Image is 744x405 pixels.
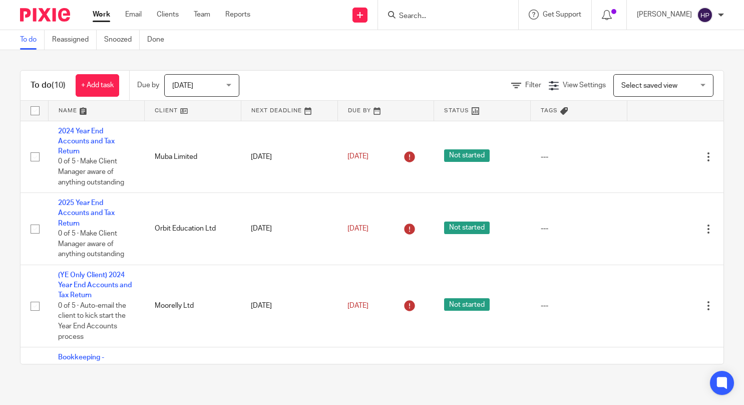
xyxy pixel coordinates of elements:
span: [DATE] [172,82,193,89]
a: Clients [157,10,179,20]
a: Reassigned [52,30,97,50]
td: Moorelly Ltd [145,265,241,347]
a: Done [147,30,172,50]
td: [DATE] [241,265,337,347]
span: Tags [541,108,558,113]
a: 2024 Year End Accounts and Tax Return [58,128,115,155]
span: 0 of 5 · Auto-email the client to kick start the Year End Accounts process [58,302,126,340]
a: To do [20,30,45,50]
span: Not started [444,149,490,162]
div: --- [541,224,617,234]
td: [DATE] [241,347,337,399]
a: Bookkeeping - Automated [58,354,104,371]
a: Email [125,10,142,20]
p: Due by [137,80,159,90]
span: 0 of 5 · Make Client Manager aware of anything outstanding [58,230,124,258]
a: Snoozed [104,30,140,50]
input: Search [398,12,488,21]
td: Muba Limited [145,121,241,193]
span: Select saved view [621,82,677,89]
span: Get Support [543,11,581,18]
a: + Add task [76,74,119,97]
td: Orbit Education Ltd [145,193,241,265]
img: svg%3E [697,7,713,23]
a: (YE Only Client) 2024 Year End Accounts and Tax Return [58,272,132,299]
a: Work [93,10,110,20]
span: [DATE] [347,153,368,160]
p: [PERSON_NAME] [637,10,692,20]
a: Reports [225,10,250,20]
td: [DATE] [241,193,337,265]
span: 0 of 5 · Make Client Manager aware of anything outstanding [58,158,124,186]
div: --- [541,152,617,162]
td: [DATE] [241,121,337,193]
span: Not started [444,298,490,311]
td: Bibowines Limited [145,347,241,399]
span: [DATE] [347,225,368,232]
a: 2025 Year End Accounts and Tax Return [58,199,115,227]
h1: To do [31,80,66,91]
a: Team [194,10,210,20]
span: View Settings [563,82,606,89]
span: Filter [525,82,541,89]
span: Not started [444,222,490,234]
img: Pixie [20,8,70,22]
span: (10) [52,81,66,89]
div: --- [541,301,617,311]
span: [DATE] [347,302,368,309]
